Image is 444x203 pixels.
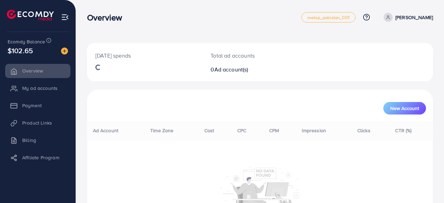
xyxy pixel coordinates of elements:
[383,102,426,115] button: New Account
[211,51,280,60] p: Total ad accounts
[390,106,419,111] span: New Account
[301,12,356,23] a: metap_pakistan_001
[395,13,433,22] p: [PERSON_NAME]
[8,45,33,56] span: $102.65
[8,38,45,45] span: Ecomdy Balance
[61,48,68,54] img: image
[214,66,248,73] span: Ad account(s)
[95,51,194,60] p: [DATE] spends
[381,13,433,22] a: [PERSON_NAME]
[211,66,280,73] h2: 0
[87,12,128,23] h3: Overview
[61,13,69,21] img: menu
[7,10,54,20] img: logo
[307,15,350,20] span: metap_pakistan_001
